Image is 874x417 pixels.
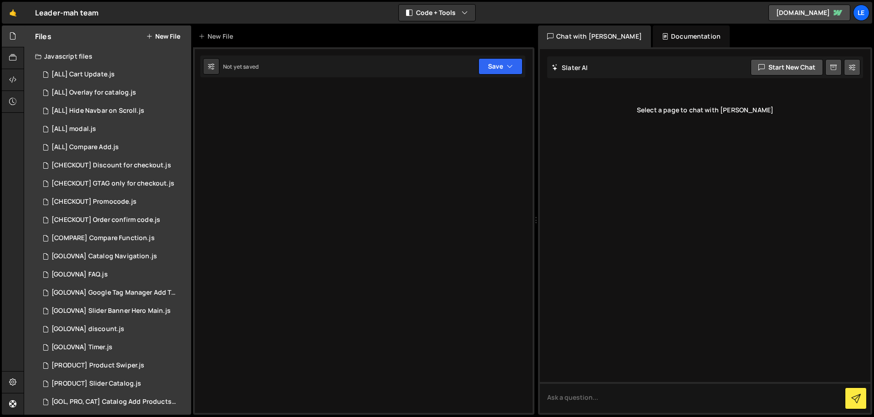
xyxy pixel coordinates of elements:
[35,357,191,375] div: 16298/44405.js
[478,58,523,75] button: Save
[35,7,98,18] div: Leader-mah team
[35,102,191,120] div: 16298/44402.js
[51,143,119,151] div: [ALL] Compare Add.js
[35,229,191,247] div: 16298/45065.js
[51,107,144,115] div: [ALL] Hide Navbar on Scroll.js
[35,193,191,211] div: 16298/45144.js
[35,375,191,393] div: 16298/44828.js
[51,325,124,333] div: [GOLOVNA] discount.js
[24,47,191,65] div: Javascript files
[751,59,823,75] button: Start new chat
[35,84,191,102] div: 16298/45111.js
[51,125,96,133] div: [ALL] modal.js
[35,211,191,229] div: 16298/44879.js
[35,284,194,302] div: 16298/44469.js
[146,33,180,40] button: New File
[538,25,651,47] div: Chat with [PERSON_NAME]
[35,247,191,266] div: 16298/44855.js
[223,63,259,70] div: Not yet saved
[2,2,24,24] a: 🤙
[35,31,51,41] h2: Files
[35,156,191,175] div: 16298/45243.js
[35,338,191,357] div: 16298/44400.js
[35,120,191,138] div: 16298/44976.js
[51,252,157,261] div: [GOLOVNA] Catalog Navigation.js
[51,161,171,170] div: [CHECKOUT] Discount for checkout.js
[51,343,112,352] div: [GOLOVNA] Timer.js
[51,271,108,279] div: [GOLOVNA] FAQ.js
[35,302,191,320] div: 16298/44401.js
[853,5,869,21] a: Le
[51,362,144,370] div: [PRODUCT] Product Swiper.js
[653,25,730,47] div: Documentation
[51,180,174,188] div: [CHECKOUT] GTAG only for checkout.js
[198,32,237,41] div: New File
[35,65,191,84] div: 16298/44467.js
[35,138,191,156] div: 16298/45098.js
[768,5,850,21] a: [DOMAIN_NAME]
[35,175,192,193] div: 16298/45143.js
[552,63,588,72] h2: Slater AI
[399,5,475,21] button: Code + Tools
[51,307,171,315] div: [GOLOVNA] Slider Banner Hero Main.js
[51,380,141,388] div: [PRODUCT] Slider Catalog.js
[35,393,194,411] div: 16298/44845.js
[51,289,177,297] div: [GOLOVNA] Google Tag Manager Add To Cart.js
[51,198,137,206] div: [CHECKOUT] Promocode.js
[51,70,115,79] div: [ALL] Cart Update.js
[35,266,191,284] div: 16298/44463.js
[51,398,177,406] div: [GOL, PRO, CAT] Catalog Add Products.js
[35,320,191,338] div: 16298/44466.js
[51,234,155,242] div: [COMPARE] Compare Function.js
[51,89,136,97] div: [ALL] Overlay for catalog.js
[51,216,160,224] div: [CHECKOUT] Order confirm code.js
